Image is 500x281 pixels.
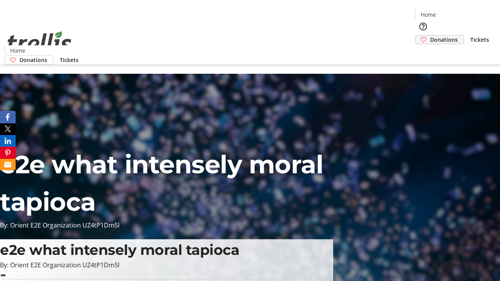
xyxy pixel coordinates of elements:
a: Tickets [464,36,495,44]
span: Home [10,46,25,55]
span: Donations [20,56,47,64]
a: Home [416,11,441,19]
a: Home [5,46,30,55]
a: Donations [415,35,464,44]
img: Orient E2E Organization UZ4tP1Dm5l's Logo [5,23,74,62]
a: Donations [5,55,54,64]
span: Tickets [60,56,79,64]
span: Donations [430,36,458,44]
span: Tickets [470,36,489,44]
button: Help [415,19,431,34]
a: Tickets [54,56,85,64]
span: Home [421,11,436,19]
button: Cart [415,44,431,60]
